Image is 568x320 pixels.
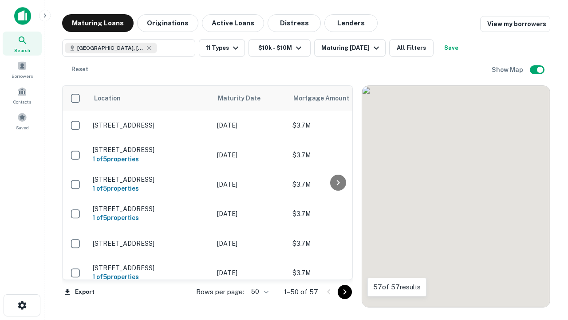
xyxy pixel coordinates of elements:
p: [DATE] [217,209,284,219]
button: Maturing [DATE] [314,39,386,57]
p: 1–50 of 57 [284,287,318,297]
button: Go to next page [338,285,352,299]
span: Saved [16,124,29,131]
button: Distress [268,14,321,32]
span: Search [14,47,30,54]
p: [STREET_ADDRESS] [93,121,208,129]
a: Saved [3,109,42,133]
p: [DATE] [217,180,284,189]
button: Lenders [324,14,378,32]
a: Search [3,32,42,56]
button: Maturing Loans [62,14,134,32]
p: 57 of 57 results [373,282,421,292]
p: $3.7M [292,239,381,248]
img: capitalize-icon.png [14,7,31,25]
button: Originations [137,14,198,32]
iframe: Chat Widget [524,220,568,263]
p: $3.7M [292,268,381,278]
span: [GEOGRAPHIC_DATA], [GEOGRAPHIC_DATA] [77,44,144,52]
p: $3.7M [292,209,381,219]
button: Save your search to get updates of matches that match your search criteria. [437,39,465,57]
h6: Show Map [492,65,525,75]
span: Location [94,93,121,104]
p: [DATE] [217,239,284,248]
a: Contacts [3,83,42,107]
p: $3.7M [292,180,381,189]
div: Maturing [DATE] [321,43,382,53]
th: Maturity Date [213,86,288,111]
button: Active Loans [202,14,264,32]
span: Contacts [13,98,31,105]
p: [STREET_ADDRESS] [93,264,208,272]
h6: 1 of 5 properties [93,184,208,193]
p: [STREET_ADDRESS] [93,205,208,213]
p: [DATE] [217,268,284,278]
h6: 1 of 5 properties [93,154,208,164]
p: [STREET_ADDRESS] [93,146,208,154]
span: Maturity Date [218,93,272,104]
p: $3.7M [292,120,381,130]
h6: 1 of 5 properties [93,272,208,282]
th: Location [88,86,213,111]
p: [STREET_ADDRESS] [93,176,208,184]
button: Reset [66,60,94,78]
div: 50 [248,285,270,298]
button: 11 Types [199,39,245,57]
p: [STREET_ADDRESS] [93,240,208,248]
button: Export [62,285,97,299]
span: Mortgage Amount [293,93,361,104]
button: All Filters [389,39,434,57]
p: Rows per page: [196,287,244,297]
p: $3.7M [292,150,381,160]
button: $10k - $10M [248,39,311,57]
a: Borrowers [3,57,42,81]
p: [DATE] [217,120,284,130]
p: [DATE] [217,150,284,160]
a: View my borrowers [480,16,550,32]
th: Mortgage Amount [288,86,386,111]
span: Borrowers [12,72,33,80]
div: 0 0 [362,86,550,307]
h6: 1 of 5 properties [93,213,208,223]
